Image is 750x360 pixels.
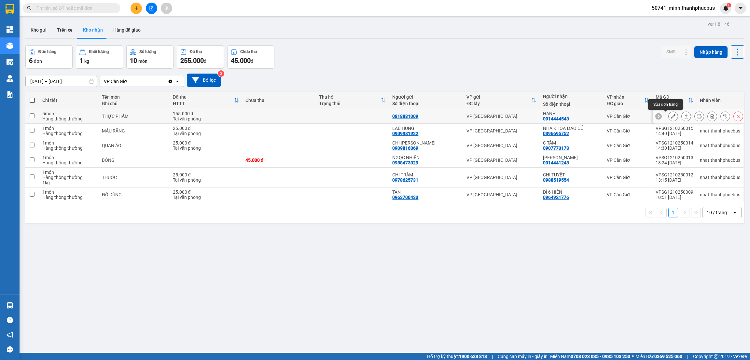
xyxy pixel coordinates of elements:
[168,79,173,84] svg: Clear value
[42,111,95,116] div: 5 món
[392,126,460,131] div: LAB HÙNG
[392,101,460,106] div: Số điện thoại
[543,145,569,151] div: 0907773173
[149,6,154,10] span: file-add
[463,92,540,109] th: Toggle SortBy
[687,353,688,360] span: |
[319,101,381,106] div: Trạng thái
[543,155,600,160] div: KHÁNH CHI
[180,57,204,64] span: 255.000
[543,126,600,131] div: NHA KHOA ĐÀO CỬ
[392,160,418,165] div: 0988473029
[138,59,147,64] span: món
[102,158,166,163] div: BÔNG
[7,332,13,338] span: notification
[42,160,95,165] div: Hàng thông thường
[392,172,460,177] div: CHỊ TRÂM
[459,354,487,359] strong: 1900 633 818
[732,210,737,215] svg: open
[251,59,253,64] span: đ
[173,177,239,183] div: Tại văn phòng
[607,192,649,197] div: VP Cần Giờ
[707,209,727,216] div: 10 / trang
[543,102,600,107] div: Số điện thoại
[543,116,569,121] div: 0914444543
[164,6,169,10] span: aim
[240,49,257,54] div: Chưa thu
[102,192,166,197] div: ĐỒ DÙNG
[661,46,681,58] button: SMS
[543,94,600,99] div: Người nhận
[7,346,13,353] span: message
[392,140,460,145] div: CHỊ VY
[218,70,224,77] sup: 3
[668,208,678,217] button: 1
[173,101,234,106] div: HTTT
[543,177,569,183] div: 0988519554
[146,3,157,14] button: file-add
[392,114,418,119] div: 0818881009
[466,158,536,163] div: VP [GEOGRAPHIC_DATA]
[102,94,166,100] div: Tên món
[700,143,740,148] div: nhat.thanhphucbus
[656,189,693,195] div: VPSG1210250009
[102,128,166,133] div: MẪU RĂNG
[543,189,600,195] div: DÌ 6 HIỀN
[102,114,166,119] div: THỰC PHẨM
[632,355,634,358] span: ⚪️
[25,45,73,69] button: Đơn hàng6đơn
[392,189,460,195] div: TÂN
[466,94,531,100] div: VP gửi
[700,192,740,197] div: nhat.thanhphucbus
[571,354,630,359] strong: 0708 023 035 - 0935 103 250
[161,3,172,14] button: aim
[656,126,693,131] div: VPSG1210250015
[727,3,731,7] sup: 1
[392,195,418,200] div: 0963700433
[607,175,649,180] div: VP Cần Giờ
[227,45,274,69] button: Chưa thu45.000đ
[543,160,569,165] div: 0914441248
[656,195,693,200] div: 10:51 [DATE]
[187,74,221,87] button: Bộ lọc
[466,192,536,197] div: VP [GEOGRAPHIC_DATA]
[102,175,166,180] div: THUỐC
[42,140,95,145] div: 1 món
[550,353,630,360] span: Miền Nam
[42,195,95,200] div: Hàng thông thường
[392,131,418,136] div: 0909981922
[38,49,56,54] div: Đơn hàng
[173,195,239,200] div: Tại văn phòng
[543,195,569,200] div: 0964921776
[607,128,649,133] div: VP Cần Giờ
[7,317,13,323] span: question-circle
[42,116,95,121] div: Hàng thông thường
[492,353,493,360] span: |
[173,131,239,136] div: Tại văn phòng
[656,155,693,160] div: VPSG1210250013
[42,145,95,151] div: Hàng thông thường
[42,98,95,103] div: Chi tiết
[102,101,166,106] div: Ghi chú
[173,145,239,151] div: Tại văn phòng
[104,78,127,85] div: VP Cần Giờ
[173,111,239,116] div: 155.000 đ
[26,76,97,87] input: Select a date range.
[392,94,460,100] div: Người gửi
[656,172,693,177] div: VPSG1210250012
[735,3,746,14] button: caret-down
[36,5,113,12] input: Tìm tên, số ĐT hoặc mã đơn
[78,22,108,38] button: Kho nhận
[7,42,13,49] img: warehouse-icon
[173,172,239,177] div: 25.000 đ
[245,98,312,103] div: Chưa thu
[646,4,720,12] span: 50741_minh.thanhphucbus
[175,79,180,84] svg: open
[7,91,13,98] img: solution-icon
[656,160,693,165] div: 13:24 [DATE]
[126,45,174,69] button: Số lượng10món
[42,170,95,175] div: 1 món
[34,59,42,64] span: đơn
[543,140,600,145] div: C TÂM
[130,57,137,64] span: 10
